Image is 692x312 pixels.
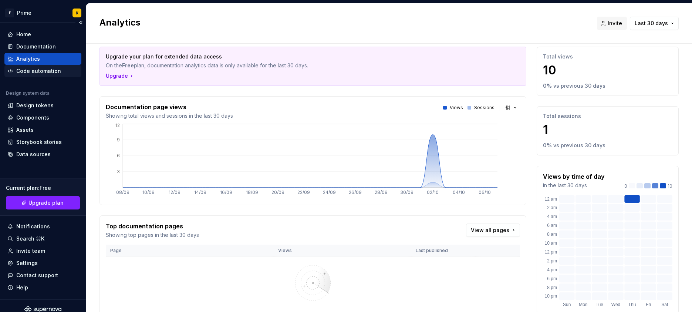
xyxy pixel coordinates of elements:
tspan: 12 [115,123,120,128]
th: Last published [411,245,476,257]
button: EPrimeK [1,5,84,21]
p: 0 % [543,142,552,149]
div: Home [16,31,31,38]
text: 2 am [547,205,557,210]
tspan: 9 [117,137,120,142]
button: Invite [597,17,627,30]
tspan: 24/09 [323,189,336,195]
text: Wed [611,302,620,307]
text: 10 pm [545,293,557,299]
p: Sessions [474,105,494,111]
text: Fri [646,302,651,307]
div: Contact support [16,272,58,279]
text: 4 pm [547,267,557,272]
text: Sat [661,302,668,307]
div: Analytics [16,55,40,63]
p: Views [450,105,463,111]
p: in the last 30 days [543,182,605,189]
tspan: 28/09 [375,189,388,195]
div: Code automation [16,67,61,75]
span: Last 30 days [635,20,668,27]
p: Total sessions [543,113,672,120]
p: 1 [543,123,672,137]
text: 8 pm [547,285,557,290]
button: Collapse sidebar [75,17,86,28]
tspan: 16/09 [220,189,232,195]
p: Views by time of day [543,172,605,181]
div: Components [16,114,49,121]
tspan: 10/09 [142,189,155,195]
strong: Free [122,62,134,68]
div: Settings [16,259,38,267]
text: 6 am [547,223,557,228]
a: Settings [4,257,81,269]
button: Contact support [4,269,81,281]
text: 12 am [545,197,557,202]
text: 8 am [547,232,557,237]
div: Invite team [16,247,45,255]
a: Storybook stories [4,136,81,148]
a: Data sources [4,148,81,160]
tspan: 26/09 [349,189,362,195]
text: 12 pm [545,249,557,255]
a: Code automation [4,65,81,77]
tspan: 02/10 [427,189,439,195]
a: Components [4,112,81,124]
div: Help [16,284,28,291]
a: Home [4,28,81,40]
p: Showing top pages in the last 30 days [106,231,199,239]
p: 10 [543,63,672,78]
div: Storybook stories [16,138,62,146]
div: Data sources [16,151,51,158]
a: Invite team [4,245,81,257]
h2: Analytics [99,17,588,28]
th: Page [106,245,274,257]
div: E [5,9,14,17]
tspan: 3 [117,169,120,174]
p: On the plan, documentation analytics data is only available for the last 30 days. [106,62,468,69]
tspan: 06/10 [479,189,491,195]
button: Help [4,282,81,293]
tspan: 08/09 [116,189,129,195]
text: 2 pm [547,258,557,264]
text: Thu [628,302,636,307]
p: 0 [624,183,627,189]
span: View all pages [471,227,509,234]
button: Notifications [4,221,81,232]
tspan: 14/09 [194,189,206,195]
div: K [76,10,78,16]
a: Analytics [4,53,81,65]
button: Upgrade [106,72,135,80]
div: Prime [17,9,31,17]
a: Documentation [4,41,81,53]
p: vs previous 30 days [553,142,605,149]
text: 10 am [545,241,557,246]
div: Design tokens [16,102,54,109]
p: Documentation page views [106,103,233,111]
a: Design tokens [4,100,81,111]
button: Upgrade plan [6,196,80,209]
div: Design system data [6,90,50,96]
div: Search ⌘K [16,235,44,242]
span: Upgrade plan [28,199,64,207]
div: Assets [16,126,34,134]
a: View all pages [466,224,520,237]
p: Showing total views and sessions in the last 30 days [106,112,233,120]
tspan: 6 [117,153,120,158]
button: Last 30 days [630,17,679,30]
div: 10 [624,183,672,189]
text: Mon [579,302,587,307]
text: 4 am [547,214,557,219]
text: Sun [563,302,571,307]
tspan: 30/09 [400,189,413,195]
tspan: 22/09 [297,189,310,195]
p: 0 % [543,82,552,90]
tspan: 12/09 [169,189,180,195]
text: 6 pm [547,276,557,281]
a: Assets [4,124,81,136]
tspan: 20/09 [271,189,284,195]
tspan: 18/09 [246,189,258,195]
p: Upgrade your plan for extended data access [106,53,468,60]
div: Current plan : Free [6,184,80,192]
tspan: 04/10 [453,189,465,195]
